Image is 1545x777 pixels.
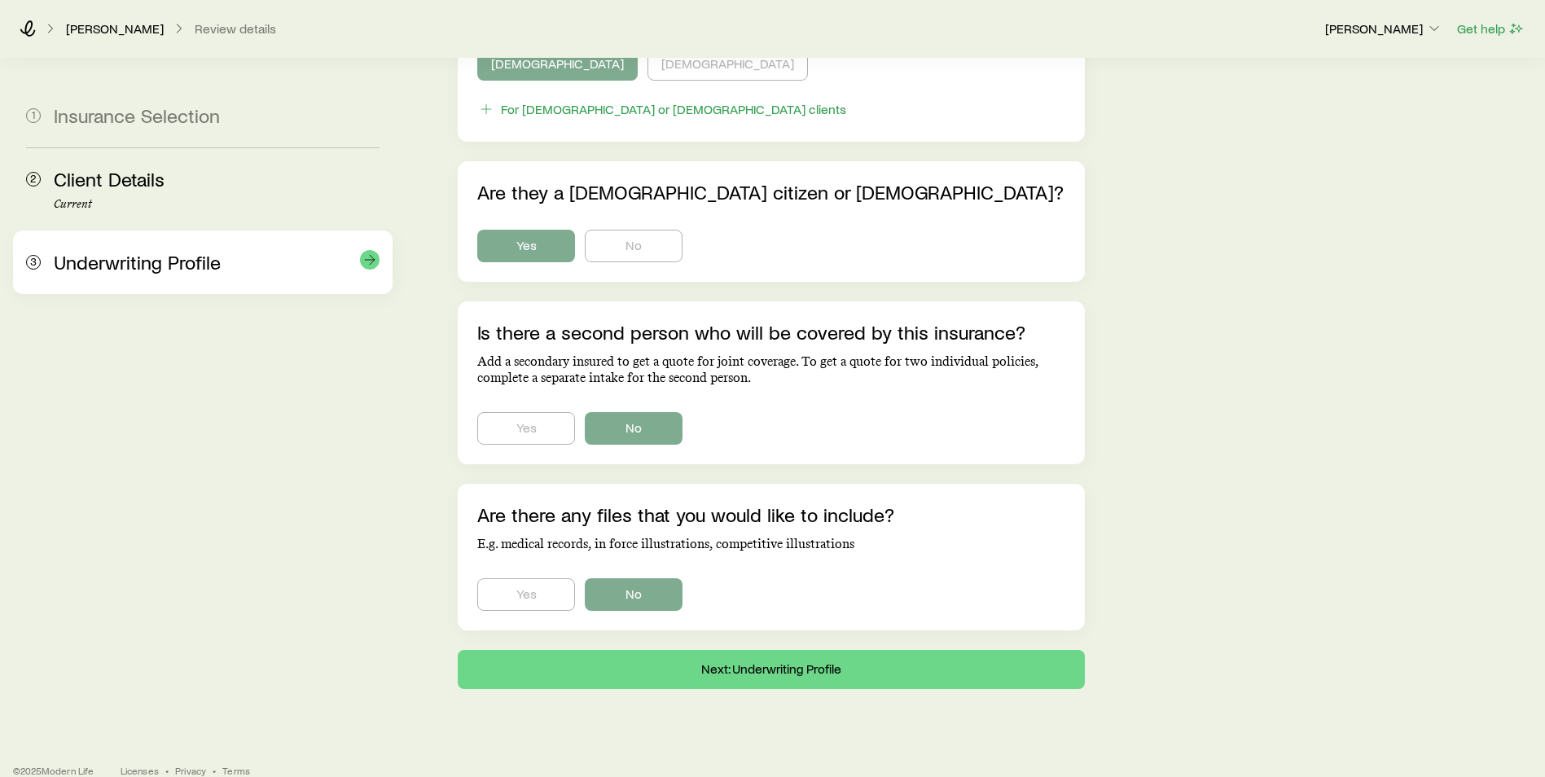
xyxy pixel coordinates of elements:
a: Terms [222,764,250,777]
p: E.g. medical records, in force illustrations, competitive illustrations [477,536,1065,552]
button: Yes [477,230,575,262]
a: Licenses [121,764,159,777]
p: Add a secondary insured to get a quote for joint coverage. To get a quote for two individual poli... [477,353,1065,386]
a: Privacy [175,764,206,777]
button: [DEMOGRAPHIC_DATA] [647,48,808,81]
div: For [DEMOGRAPHIC_DATA] or [DEMOGRAPHIC_DATA] clients [501,101,846,117]
span: Underwriting Profile [54,250,221,274]
button: [DEMOGRAPHIC_DATA] [477,48,638,81]
button: For [DEMOGRAPHIC_DATA] or [DEMOGRAPHIC_DATA] clients [477,100,847,119]
a: [PERSON_NAME] [65,21,165,37]
button: No [585,412,683,445]
span: Insurance Selection [54,103,220,127]
span: • [165,764,169,777]
button: No [585,578,683,611]
span: • [213,764,216,777]
span: Client Details [54,167,165,191]
p: Are they a [DEMOGRAPHIC_DATA] citizen or [DEMOGRAPHIC_DATA]? [477,181,1065,204]
button: No [585,230,683,262]
button: Review details [194,21,277,37]
button: [PERSON_NAME] [1324,20,1443,39]
p: Is there a second person who will be covered by this insurance? [477,321,1065,344]
p: Are there any files that you would like to include? [477,503,1065,526]
p: Current [54,198,380,211]
span: 3 [26,255,41,270]
span: 1 [26,108,41,123]
p: [PERSON_NAME] [1325,20,1442,37]
button: Get help [1456,20,1525,38]
button: Yes [477,578,575,611]
p: © 2025 Modern Life [13,764,94,777]
button: Next: Underwriting Profile [458,650,1085,689]
button: Yes [477,412,575,445]
span: 2 [26,172,41,187]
